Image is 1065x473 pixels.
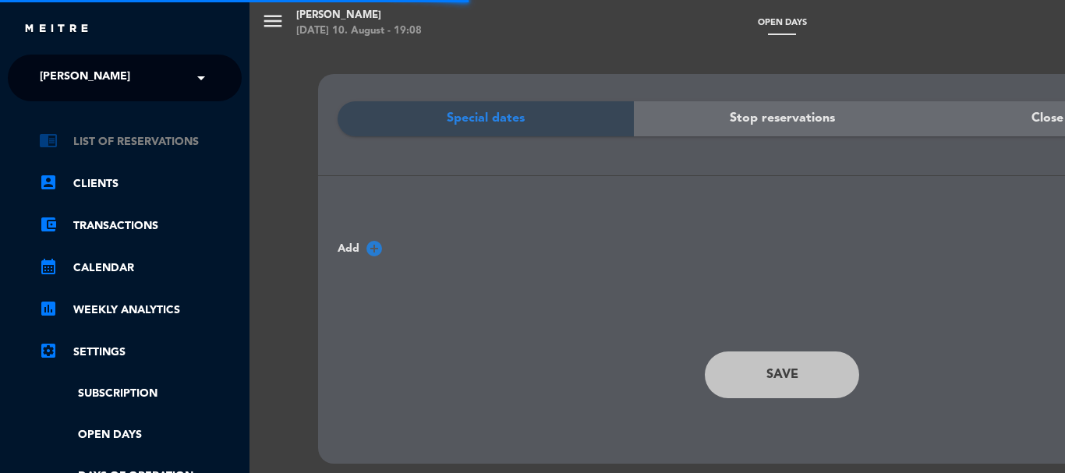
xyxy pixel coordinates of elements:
a: account_balance_walletTransactions [39,217,242,235]
a: Subscription [39,385,242,403]
i: calendar_month [39,257,58,276]
i: account_balance_wallet [39,215,58,234]
a: assessmentWeekly Analytics [39,301,242,319]
i: account_box [39,173,58,192]
a: chrome_reader_modeList of Reservations [39,132,242,151]
i: chrome_reader_mode [39,131,58,150]
a: Open Days [39,426,242,444]
a: account_boxClients [39,175,242,193]
a: Settings [39,343,242,362]
span: [PERSON_NAME] [40,62,130,94]
i: settings_applications [39,341,58,360]
img: MEITRE [23,23,90,35]
a: calendar_monthCalendar [39,259,242,277]
i: assessment [39,299,58,318]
